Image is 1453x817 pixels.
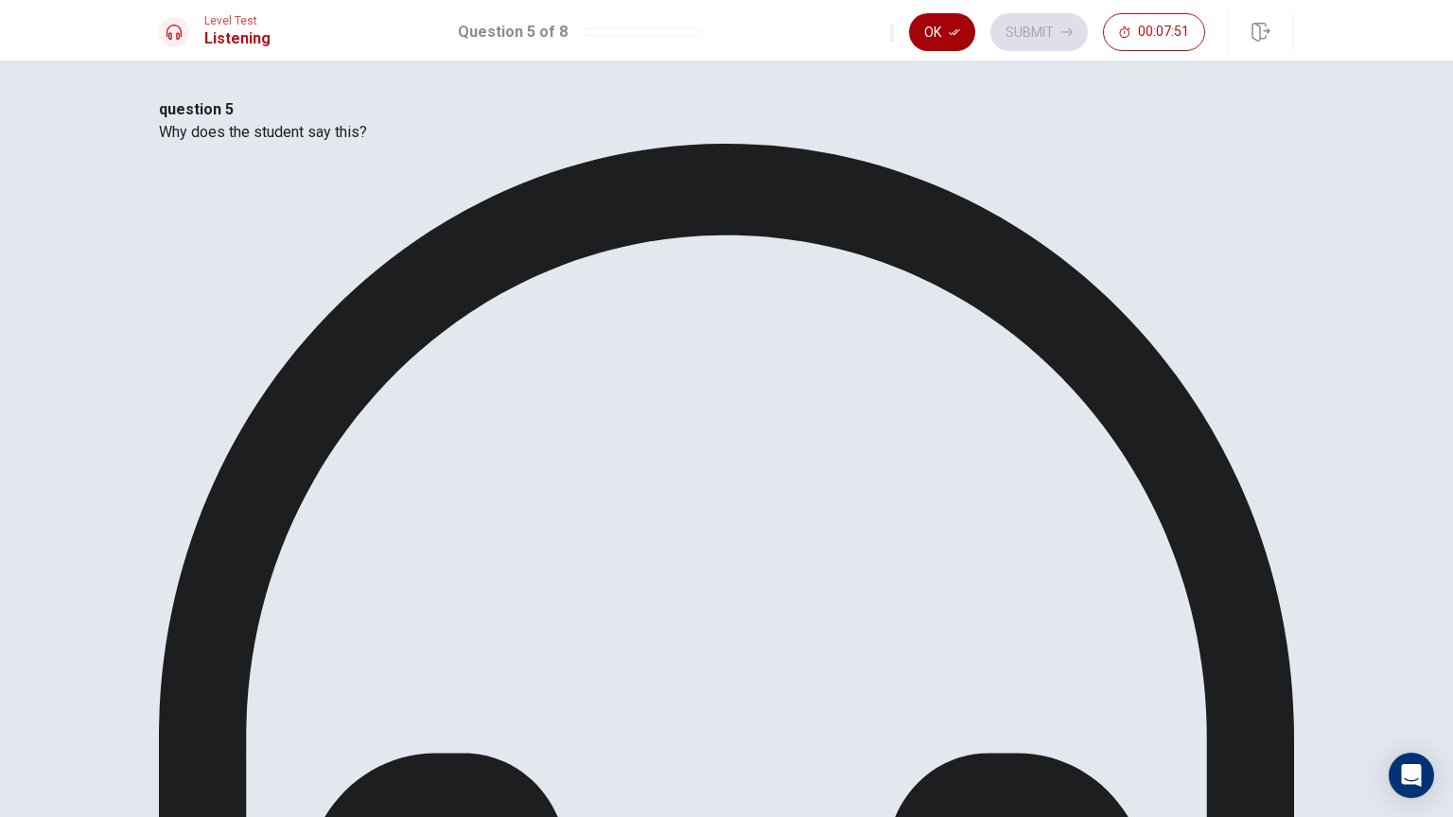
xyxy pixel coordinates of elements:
[204,27,271,50] h1: Listening
[458,21,568,43] h1: Question 5 of 8
[1103,13,1205,51] button: 00:07:51
[204,14,271,27] span: Level Test
[159,123,367,141] span: Why does the student say this?
[159,98,1294,121] h4: question 5
[1389,753,1434,798] div: Open Intercom Messenger
[1138,25,1189,40] span: 00:07:51
[909,13,975,51] button: Ok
